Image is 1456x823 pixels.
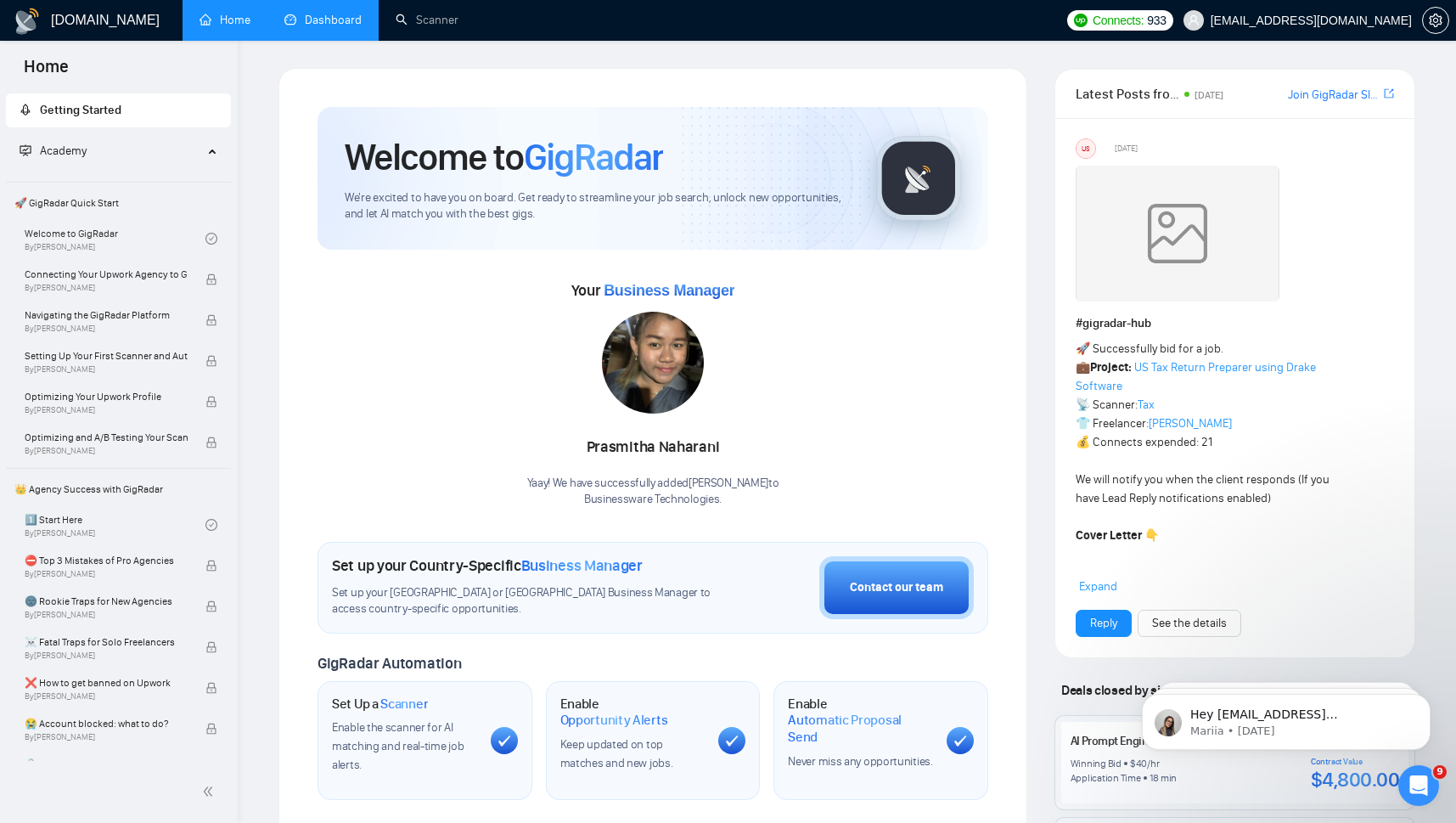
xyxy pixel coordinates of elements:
span: By [PERSON_NAME] [25,610,188,620]
span: [DATE] [1195,89,1223,101]
div: Contact our team [850,578,943,597]
iframe: Intercom notifications message [1116,658,1456,777]
span: 🚀 GigRadar Quick Start [8,186,229,220]
span: lock [205,600,217,612]
span: Academy [20,144,87,158]
span: By [PERSON_NAME] [25,446,188,456]
span: GigRadar [524,134,663,180]
span: Deals closed by similar GigRadar users [1054,675,1285,705]
span: lock [205,560,217,572]
span: setting [1423,14,1448,27]
span: Academy [40,144,87,158]
span: Latest Posts from the GigRadar Community [1076,83,1179,104]
span: 🔓 Unblocked cases: review [25,756,188,773]
span: Never miss any opportunities. [788,754,932,769]
span: Set up your [GEOGRAPHIC_DATA] or [GEOGRAPHIC_DATA] Business Manager to access country-specific op... [332,585,717,617]
h1: Enable [560,696,706,729]
iframe: Intercom live chat [1398,765,1439,806]
span: By [PERSON_NAME] [25,364,188,375]
span: Automatic Proposal Send [788,712,933,745]
span: ❌ How to get banned on Upwork [25,674,188,691]
span: lock [205,355,217,367]
h1: # gigradar-hub [1076,314,1394,333]
a: Reply [1090,614,1117,633]
span: 9 [1433,765,1447,779]
span: Optimizing Your Upwork Profile [25,388,188,405]
a: dashboardDashboard [284,13,362,27]
span: Expand [1079,579,1117,594]
span: 😭 Account blocked: what to do? [25,715,188,732]
div: 18 min [1150,771,1178,785]
span: We're excited to have you on board. Get ready to streamline your job search, unlock new opportuni... [345,190,849,223]
div: Application Time [1071,771,1141,785]
img: upwork-logo.png [1074,14,1088,27]
h1: Enable [788,696,933,746]
p: Businessware Technologies . [527,492,779,508]
span: Getting Started [40,103,121,117]
div: Prasmitha Naharani [527,433,779,462]
a: Welcome to GigRadarBy[PERSON_NAME] [25,220,205,257]
a: searchScanner [396,13,458,27]
span: By [PERSON_NAME] [25,283,188,293]
img: weqQh+iSagEgQAAAABJRU5ErkJggg== [1076,166,1279,302]
h1: Welcome to [345,134,663,180]
div: Winning Bid [1071,757,1122,770]
span: By [PERSON_NAME] [25,324,188,334]
a: 1️⃣ Start HereBy[PERSON_NAME] [25,506,205,544]
span: Business Manager [604,282,734,299]
span: By [PERSON_NAME] [25,569,188,579]
span: Scanner [380,696,428,713]
span: lock [205,437,217,448]
span: Opportunity Alerts [560,712,668,729]
a: [PERSON_NAME] [1149,416,1232,431]
img: 1712134098191-WhatsApp%20Image%202024-04-03%20at%2016.46.11.jpeg [602,312,704,414]
span: Your [571,281,735,300]
a: homeHome [200,13,250,27]
span: 👑 Agency Success with GigRadar [8,472,229,506]
span: Setting Up Your First Scanner and Auto-Bidder [25,347,188,364]
button: Contact our team [819,556,974,619]
span: lock [205,641,217,653]
img: logo [14,8,41,35]
span: Connects: [1093,11,1144,30]
span: lock [205,273,217,285]
span: By [PERSON_NAME] [25,651,188,661]
span: lock [205,314,217,326]
span: Business Manager [521,556,643,575]
strong: Cover Letter 👇 [1076,528,1159,543]
span: user [1188,14,1200,26]
span: lock [205,396,217,408]
span: ⛔ Top 3 Mistakes of Pro Agencies [25,552,188,569]
button: Reply [1076,610,1132,637]
a: Tax [1138,397,1155,412]
span: GigRadar Automation [318,654,461,673]
li: Getting Started [6,93,231,127]
span: By [PERSON_NAME] [25,691,188,702]
span: check-circle [205,233,217,245]
span: By [PERSON_NAME] [25,732,188,742]
button: setting [1422,7,1449,34]
a: See the details [1152,614,1227,633]
a: export [1384,86,1394,102]
span: Navigating the GigRadar Platform [25,307,188,324]
span: [DATE] [1115,141,1138,156]
span: By [PERSON_NAME] [25,405,188,415]
img: gigradar-logo.png [876,136,961,221]
a: AI Prompt Engineer (HubSpot + ChatGPT) — Write Prompts That Win Sales [1071,734,1426,748]
div: Yaay! We have successfully added [PERSON_NAME] to [527,476,779,508]
div: $4,800.00 [1311,767,1400,792]
a: setting [1422,14,1449,27]
a: Join GigRadar Slack Community [1288,86,1380,104]
button: See the details [1138,610,1241,637]
span: fund-projection-screen [20,144,31,156]
span: check-circle [205,519,217,531]
span: export [1384,87,1394,100]
span: 🌚 Rookie Traps for New Agencies [25,593,188,610]
span: lock [205,723,217,735]
a: US Tax Return Preparer using Drake Software [1076,360,1316,393]
div: US [1077,139,1095,158]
